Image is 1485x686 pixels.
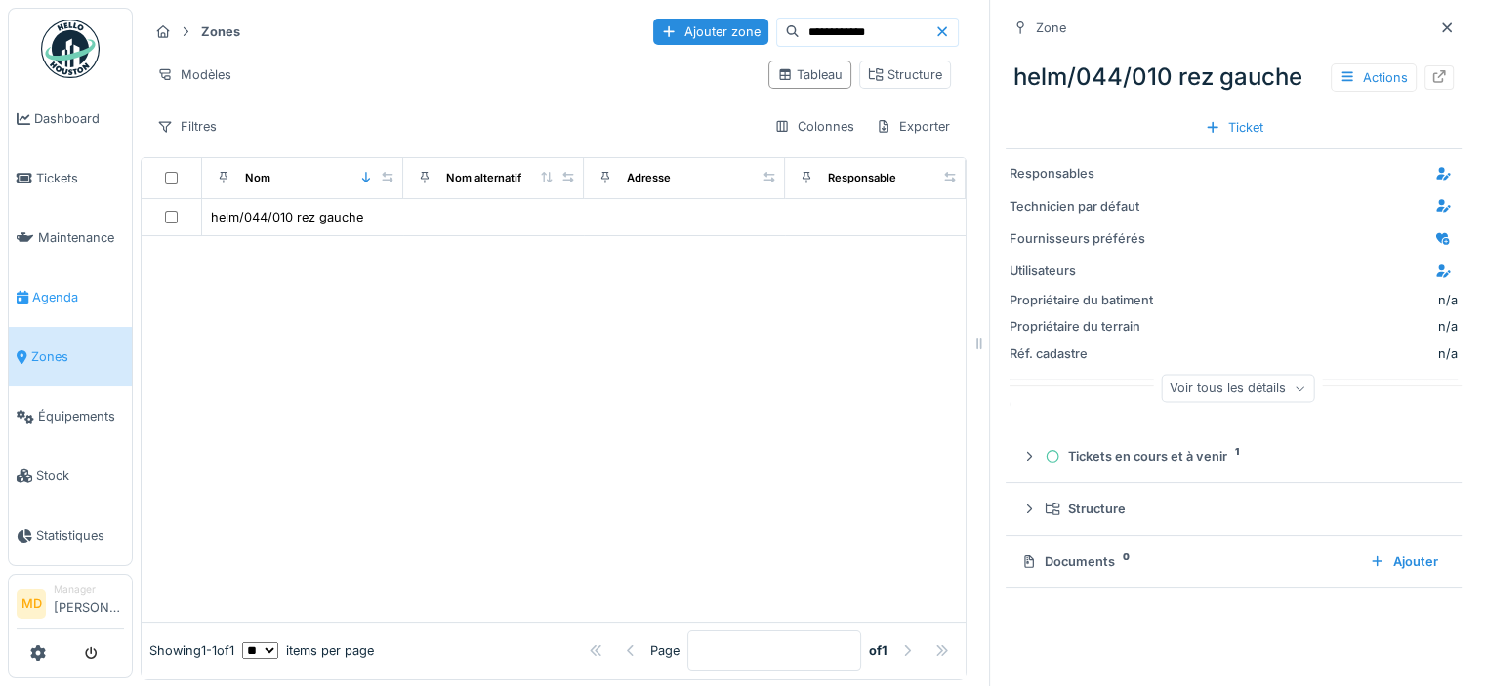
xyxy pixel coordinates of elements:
[1164,317,1458,336] div: n/a
[32,288,124,306] span: Agenda
[9,267,132,327] a: Agenda
[1438,291,1458,309] div: n/a
[148,112,226,141] div: Filtres
[9,505,132,565] a: Statistiques
[828,170,896,186] div: Responsable
[1006,52,1462,102] div: helm/044/010 rez gauche
[9,327,132,386] a: Zones
[1161,375,1314,403] div: Voir tous les détails
[765,112,863,141] div: Colonnes
[245,170,270,186] div: Nom
[869,641,887,660] strong: of 1
[54,583,124,597] div: Manager
[34,109,124,128] span: Dashboard
[1197,114,1271,141] div: Ticket
[9,148,132,208] a: Tickets
[36,169,124,187] span: Tickets
[17,583,124,629] a: MD Manager[PERSON_NAME]
[9,446,132,505] a: Stock
[1331,63,1417,92] div: Actions
[867,112,959,141] div: Exporter
[9,208,132,267] a: Maintenance
[1010,344,1156,363] div: Réf. cadastre
[1021,552,1354,571] div: Documents
[31,347,124,366] span: Zones
[868,65,942,84] div: Structure
[36,466,124,485] span: Stock
[1036,19,1066,37] div: Zone
[17,589,46,619] li: MD
[9,386,132,446] a: Équipements
[446,170,521,186] div: Nom alternatif
[193,22,248,41] strong: Zones
[1010,164,1156,182] div: Responsables
[1013,438,1454,474] summary: Tickets en cours et à venir1
[38,228,124,247] span: Maintenance
[1010,229,1156,248] div: Fournisseurs préférés
[1045,500,1438,518] div: Structure
[627,170,671,186] div: Adresse
[54,583,124,625] li: [PERSON_NAME]
[1010,291,1156,309] div: Propriétaire du batiment
[653,19,768,45] div: Ajouter zone
[650,641,680,660] div: Page
[777,65,843,84] div: Tableau
[1010,197,1156,216] div: Technicien par défaut
[1010,262,1156,280] div: Utilisateurs
[1362,548,1446,575] div: Ajouter
[1013,544,1454,580] summary: Documents0Ajouter
[38,407,124,425] span: Équipements
[211,208,363,226] div: helm/044/010 rez gauche
[1164,344,1458,363] div: n/a
[1010,317,1156,336] div: Propriétaire du terrain
[1045,447,1438,465] div: Tickets en cours et à venir
[36,526,124,545] span: Statistiques
[41,20,100,78] img: Badge_color-CXgf-gQk.svg
[149,641,234,660] div: Showing 1 - 1 of 1
[1013,491,1454,527] summary: Structure
[148,61,240,89] div: Modèles
[242,641,374,660] div: items per page
[9,89,132,148] a: Dashboard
